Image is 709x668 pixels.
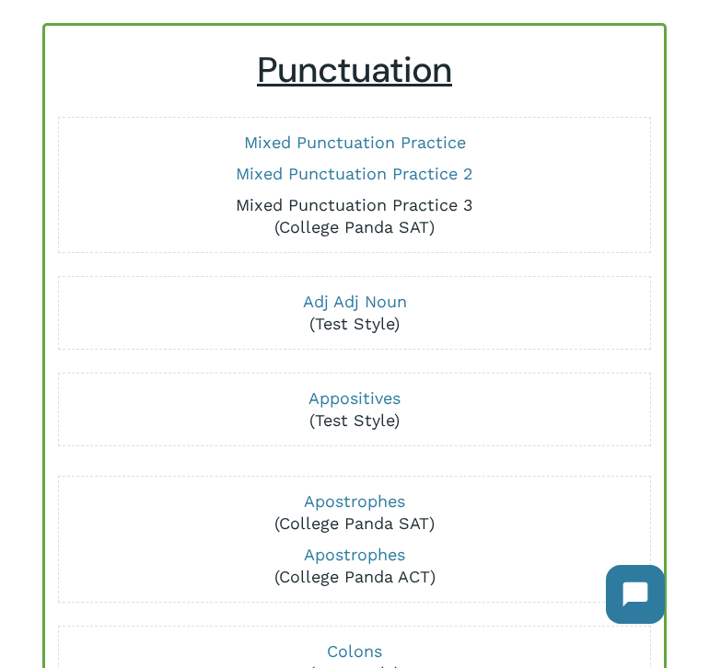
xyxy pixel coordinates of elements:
[303,292,407,311] a: Adj Adj Noun
[64,194,644,238] p: (College Panda SAT)
[304,491,405,511] a: Apostrophes
[327,641,382,661] a: Colons
[64,387,644,432] p: (Test Style)
[64,544,644,588] p: (College Panda ACT)
[587,547,683,642] iframe: Chatbot
[257,47,452,93] u: Punctuation
[244,132,466,152] a: Mixed Punctuation Practice
[236,195,473,214] a: Mixed Punctuation Practice 3
[64,291,644,335] p: (Test Style)
[64,490,644,535] p: (College Panda SAT)
[304,545,405,564] a: Apostrophes
[308,388,401,408] a: Appositives
[236,164,473,183] a: Mixed Punctuation Practice 2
